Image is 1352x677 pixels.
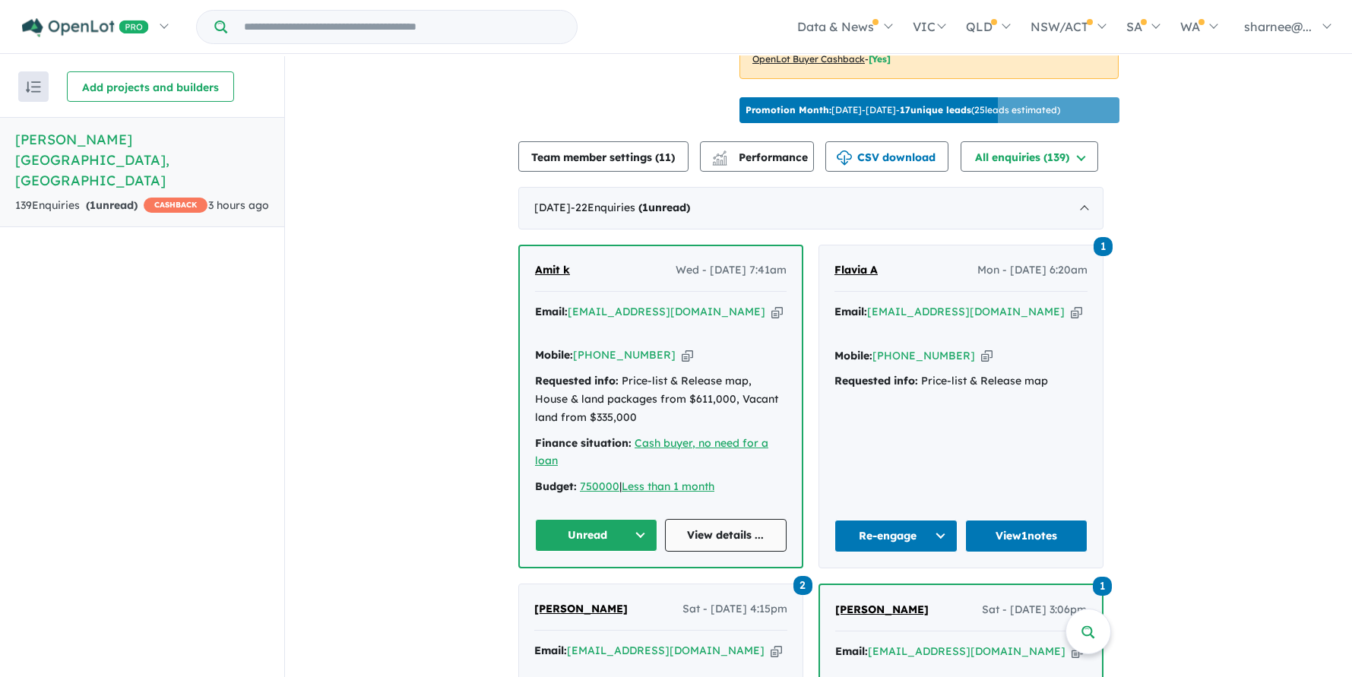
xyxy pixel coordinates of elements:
[977,261,1088,280] span: Mon - [DATE] 6:20am
[793,574,812,595] a: 2
[746,103,1060,117] p: [DATE] - [DATE] - ( 25 leads estimated)
[676,261,787,280] span: Wed - [DATE] 7:41am
[26,81,41,93] img: sort.svg
[660,150,672,164] span: 11
[638,201,690,214] strong: ( unread)
[535,436,632,450] strong: Finance situation:
[714,150,808,164] span: Performance
[981,348,993,364] button: Copy
[535,478,787,496] div: |
[665,519,787,552] a: View details ...
[230,11,574,43] input: Try estate name, suburb, builder or developer
[793,576,812,595] span: 2
[535,305,568,318] strong: Email:
[518,141,689,172] button: Team member settings (11)
[752,53,865,65] u: OpenLot Buyer Cashback
[90,198,96,212] span: 1
[682,347,693,363] button: Copy
[571,201,690,214] span: - 22 Enquir ies
[834,349,872,362] strong: Mobile:
[835,644,868,658] strong: Email:
[712,156,727,166] img: bar-chart.svg
[835,603,929,616] span: [PERSON_NAME]
[771,304,783,320] button: Copy
[642,201,648,214] span: 1
[535,479,577,493] strong: Budget:
[965,520,1088,552] a: View1notes
[67,71,234,102] button: Add projects and builders
[15,129,269,191] h5: [PERSON_NAME][GEOGRAPHIC_DATA] , [GEOGRAPHIC_DATA]
[534,644,567,657] strong: Email:
[580,479,619,493] a: 750000
[144,198,207,213] span: CASHBACK
[535,263,570,277] span: Amit k
[622,479,714,493] a: Less than 1 month
[700,141,814,172] button: Performance
[982,601,1087,619] span: Sat - [DATE] 3:06pm
[1094,236,1113,256] a: 1
[208,198,269,212] span: 3 hours ago
[1244,19,1312,34] span: sharnee@...
[869,53,891,65] span: [Yes]
[535,261,570,280] a: Amit k
[518,187,1103,229] div: [DATE]
[534,600,628,618] a: [PERSON_NAME]
[872,349,975,362] a: [PHONE_NUMBER]
[535,436,768,468] a: Cash buyer, no need for a loan
[567,644,765,657] a: [EMAIL_ADDRESS][DOMAIN_NAME]
[534,602,628,615] span: [PERSON_NAME]
[1093,577,1112,596] span: 1
[86,198,138,212] strong: ( unread)
[834,374,918,388] strong: Requested info:
[535,372,787,426] div: Price-list & Release map, House & land packages from $611,000, Vacant land from $335,000
[746,104,831,115] b: Promotion Month:
[834,305,867,318] strong: Email:
[771,643,782,659] button: Copy
[1093,575,1112,596] a: 1
[867,305,1065,318] a: [EMAIL_ADDRESS][DOMAIN_NAME]
[535,519,657,552] button: Unread
[835,601,929,619] a: [PERSON_NAME]
[713,150,727,159] img: line-chart.svg
[22,18,149,37] img: Openlot PRO Logo White
[1094,237,1113,256] span: 1
[834,520,958,552] button: Re-engage
[868,644,1065,658] a: [EMAIL_ADDRESS][DOMAIN_NAME]
[15,197,207,215] div: 139 Enquir ies
[837,150,852,166] img: download icon
[834,263,878,277] span: Flavia A
[682,600,787,618] span: Sat - [DATE] 4:15pm
[834,261,878,280] a: Flavia A
[961,141,1098,172] button: All enquiries (139)
[1071,304,1082,320] button: Copy
[825,141,948,172] button: CSV download
[573,348,676,362] a: [PHONE_NUMBER]
[535,374,619,388] strong: Requested info:
[535,348,573,362] strong: Mobile:
[834,372,1088,391] div: Price-list & Release map
[900,104,971,115] b: 17 unique leads
[568,305,765,318] a: [EMAIL_ADDRESS][DOMAIN_NAME]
